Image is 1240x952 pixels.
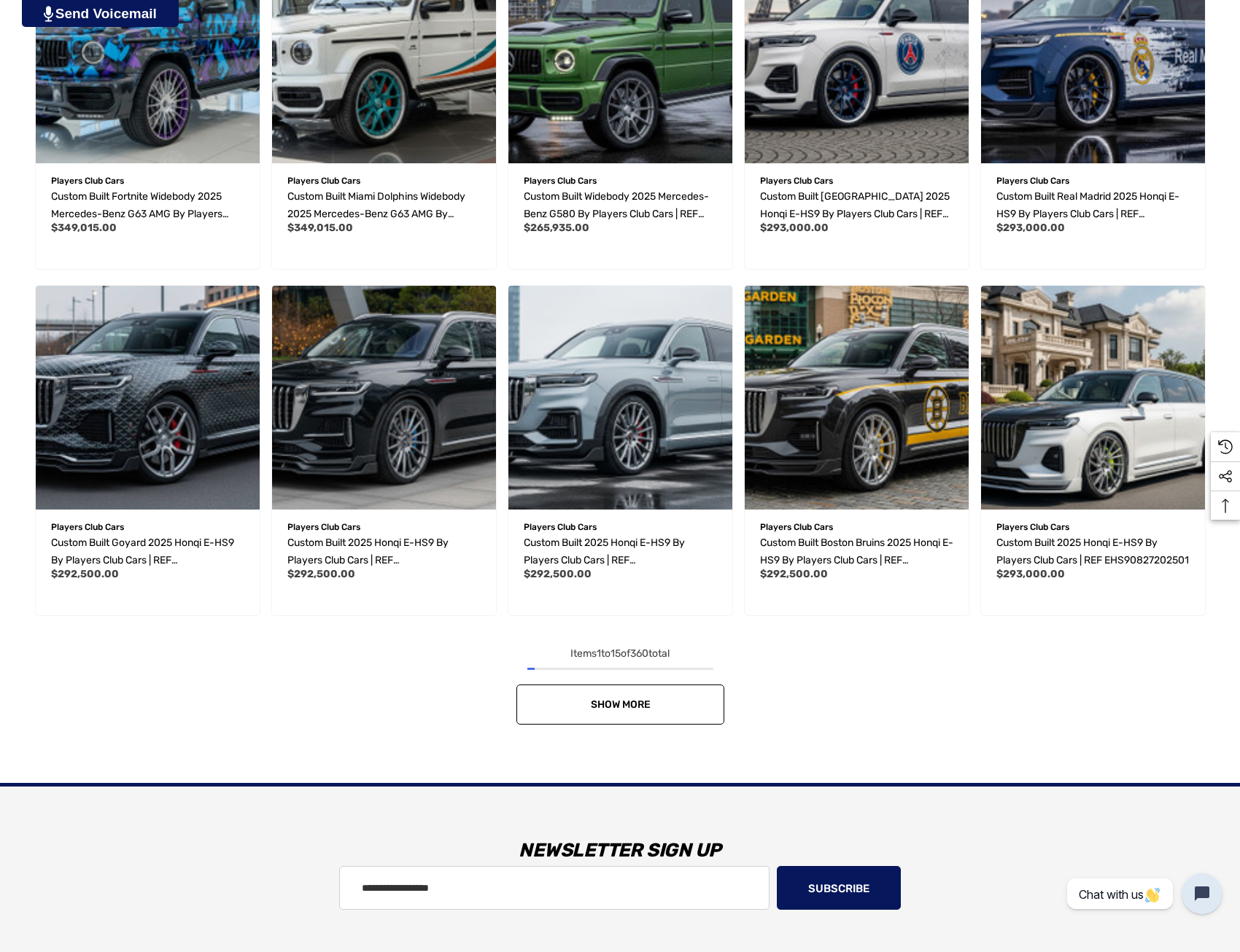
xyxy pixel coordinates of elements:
span: Custom Built 2025 Honqi E-HS9 by Players Club Cars | REF EHS90827202501 [996,537,1189,566]
a: Show More [516,684,724,725]
span: Custom Built 2025 Honqi E-HS9 by Players Club Cars | REF EHS90827202503 [524,537,685,584]
p: Players Club Cars [760,171,953,190]
img: Custom Built 2025 Honqi E-HS9 by Players Club Cars | REF EHS90827202504 [272,286,496,510]
p: Players Club Cars [524,518,717,537]
span: $293,000.00 [996,568,1065,580]
a: Custom Built 2025 Honqi E-HS9 by Players Club Cars | REF EHS90827202501,$293,000.00 [996,534,1190,569]
a: Custom Built Widebody 2025 Mercedes-Benz G580 by Players Club Cars | REF G5800831202501,$265,935.00 [524,188,717,223]
nav: pagination [29,645,1211,725]
a: Custom Built Goyard 2025 Honqi E-HS9 by Players Club Cars | REF EHS90827202505,$292,500.00 [51,534,244,569]
h3: Newsletter Sign Up [18,829,1222,873]
img: Custom Built 2025 Honqi E-HS9 by Players Club Cars | REF EHS90827202501 [981,286,1205,510]
span: Custom Built Widebody 2025 Mercedes-Benz G580 by Players Club Cars | REF G5800831202501 [524,190,709,238]
a: Custom Built Boston Bruins 2025 Honqi E-HS9 by Players Club Cars | REF EHS90827202502,$292,500.00 [760,534,953,569]
span: Custom Built Real Madrid 2025 Honqi E-HS9 by Players Club Cars | REF EHS90827202506 [996,190,1179,238]
span: $349,015.00 [51,222,117,234]
img: Custom Built Boston Bruins 2025 Honqi E-HS9 by Players Club Cars | REF EHS90827202502 [745,286,969,510]
img: Custom Built Goyard 2025 Honqi E-HS9 by Players Club Cars | REF EHS90827202505 [36,286,260,510]
a: Custom Built 2025 Honqi E-HS9 by Players Club Cars | REF EHS90827202503,$292,500.00 [524,534,717,569]
span: 15 [611,647,621,660]
span: Custom Built 2025 Honqi E-HS9 by Players Club Cars | REF EHS90827202504 [287,537,449,584]
p: Players Club Cars [996,518,1190,537]
a: Custom Built Boston Bruins 2025 Honqi E-HS9 by Players Club Cars | REF EHS90827202502,$292,500.00 [745,286,969,510]
span: Custom Built Miami Dolphins Widebody 2025 Mercedes-Benz G63 AMG by Players Club Cars | REF G63A08... [287,190,479,238]
p: Players Club Cars [996,171,1190,190]
svg: Social Media [1218,469,1233,484]
span: Custom Built Fortnite Widebody 2025 Mercedes-Benz G63 AMG by Players Club Cars | REF G63A0901202501 [51,190,222,238]
span: Custom Built Goyard 2025 Honqi E-HS9 by Players Club Cars | REF EHS90827202505 [51,537,234,584]
a: Custom Built Goyard 2025 Honqi E-HS9 by Players Club Cars | REF EHS90827202505,$292,500.00 [36,286,260,510]
svg: Recently Viewed [1218,440,1233,454]
svg: Top [1211,499,1240,513]
span: 360 [630,647,648,660]
div: Items to of total [29,645,1211,663]
a: Custom Built Real Madrid 2025 Honqi E-HS9 by Players Club Cars | REF EHS90827202506,$293,000.00 [996,188,1190,223]
p: Players Club Cars [287,518,481,537]
a: Custom Built Fortnite Widebody 2025 Mercedes-Benz G63 AMG by Players Club Cars | REF G63A09012025... [51,188,244,223]
img: PjwhLS0gR2VuZXJhdG9yOiBHcmF2aXQuaW8gLS0+PHN2ZyB4bWxucz0iaHR0cDovL3d3dy53My5vcmcvMjAwMC9zdmciIHhtb... [44,6,53,22]
span: $293,000.00 [760,222,829,234]
a: Custom Built 2025 Honqi E-HS9 by Players Club Cars | REF EHS90827202504,$292,500.00 [272,286,496,510]
img: Custom Built 2025 Honqi E-HS9 by Players Club Cars | REF EHS90827202503 [508,286,732,510]
span: Custom Built Boston Bruins 2025 Honqi E-HS9 by Players Club Cars | REF EHS90827202502 [760,537,953,584]
p: Players Club Cars [287,171,481,190]
span: 1 [597,647,601,660]
a: Custom Built 2025 Honqi E-HS9 by Players Club Cars | REF EHS90827202503,$292,500.00 [508,286,732,510]
span: Show More [590,698,650,711]
p: Players Club Cars [51,518,244,537]
span: $349,015.00 [287,222,353,234]
span: $292,500.00 [287,568,355,580]
a: Custom Built 2025 Honqi E-HS9 by Players Club Cars | REF EHS90827202501,$293,000.00 [981,286,1205,510]
a: Custom Built Miami Dolphins Widebody 2025 Mercedes-Benz G63 AMG by Players Club Cars | REF G63A08... [287,188,481,223]
p: Players Club Cars [524,171,717,190]
span: $293,000.00 [996,222,1065,234]
span: $292,500.00 [524,568,592,580]
span: $265,935.00 [524,222,589,234]
a: Custom Built Paris Saint-Germain 2025 Honqi E-HS9 by Players Club Cars | REF EHS90827202507,$293,... [760,188,953,223]
span: $292,500.00 [51,568,119,580]
p: Players Club Cars [760,518,953,537]
span: Custom Built [GEOGRAPHIC_DATA] 2025 Honqi E-HS9 by Players Club Cars | REF EHS90827202507 [760,190,950,238]
button: Subscribe [777,866,901,910]
span: $292,500.00 [760,568,828,580]
a: Custom Built 2025 Honqi E-HS9 by Players Club Cars | REF EHS90827202504,$292,500.00 [287,534,481,569]
p: Players Club Cars [51,171,244,190]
